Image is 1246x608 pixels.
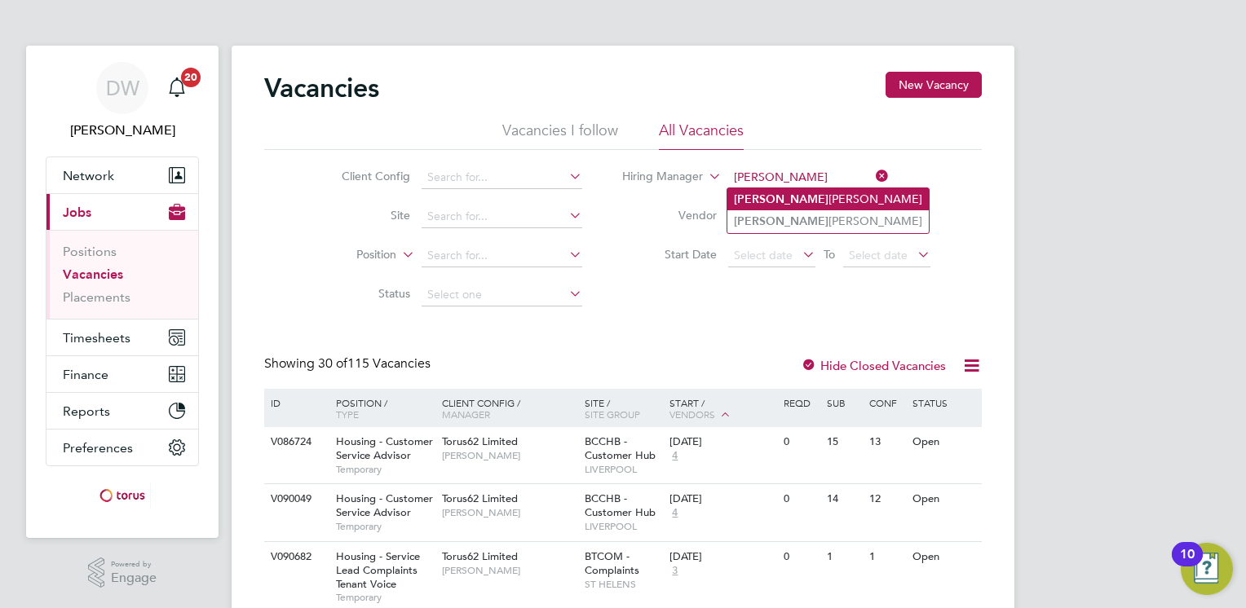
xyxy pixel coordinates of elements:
div: V086724 [267,427,324,457]
span: Jobs [63,205,91,220]
span: [PERSON_NAME] [442,449,577,462]
nav: Main navigation [26,46,219,538]
li: All Vacancies [659,121,744,150]
span: Timesheets [63,330,130,346]
span: Manager [442,408,490,421]
li: [PERSON_NAME] [727,210,929,232]
input: Search for... [422,166,582,189]
a: DW[PERSON_NAME] [46,62,199,140]
span: Temporary [336,520,434,533]
span: Reports [63,403,110,419]
span: 3 [669,564,680,578]
span: Vendors [669,408,715,421]
button: Finance [46,356,198,392]
span: DW [106,77,139,99]
label: Start Date [623,247,717,262]
span: Temporary [336,591,434,604]
span: Housing - Customer Service Advisor [336,491,433,519]
div: Open [908,427,979,457]
button: New Vacancy [886,72,982,98]
b: [PERSON_NAME] [734,192,828,206]
div: V090682 [267,542,324,572]
span: 20 [181,68,201,87]
div: 0 [780,427,822,457]
input: Select one [422,284,582,306]
div: Status [908,389,979,416]
div: 10 [1180,554,1195,575]
span: Torus62 Limited [442,549,518,563]
div: V090049 [267,484,324,514]
div: 1 [865,542,908,572]
div: Position / [324,389,438,428]
span: Housing - Customer Service Advisor [336,434,433,462]
button: Jobs [46,194,198,230]
span: Torus62 Limited [442,491,518,505]
a: Placements [63,289,130,305]
div: 13 [865,427,908,457]
div: [DATE] [669,550,775,564]
div: Conf [865,389,908,416]
label: Site [316,208,410,222]
span: Finance [63,367,108,382]
span: Select date [849,248,908,262]
span: Temporary [336,463,434,476]
label: Hiring Manager [609,169,703,185]
div: ID [267,389,324,416]
span: Preferences [63,440,133,456]
a: 20 [161,62,193,114]
div: 14 [823,484,865,514]
span: Powered by [111,557,157,571]
span: 115 Vacancies [318,355,431,372]
a: Positions [63,244,117,259]
span: Torus62 Limited [442,434,518,448]
button: Open Resource Center, 10 new notifications [1181,543,1233,595]
span: Dave Waite [46,121,199,140]
span: BCCHB - Customer Hub [585,434,656,462]
label: Status [316,286,410,301]
span: Housing - Service Lead Complaints Tenant Voice [336,549,420,591]
span: [PERSON_NAME] [442,564,577,577]
span: BCCHB - Customer Hub [585,491,656,519]
div: 0 [780,484,822,514]
label: Hide Closed Vacancies [801,358,946,373]
label: Position [303,247,396,263]
a: Powered byEngage [88,557,157,588]
div: Jobs [46,230,198,319]
span: BTCOM - Complaints [585,549,639,577]
span: ST HELENS [585,578,662,591]
img: torus-logo-retina.png [94,482,151,509]
h2: Vacancies [264,72,379,104]
span: LIVERPOOL [585,520,662,533]
span: [PERSON_NAME] [442,506,577,519]
b: [PERSON_NAME] [734,214,828,228]
div: Showing [264,355,434,372]
li: [PERSON_NAME] [727,188,929,210]
li: Vacancies I follow [502,121,618,150]
span: Network [63,168,114,183]
span: 30 of [318,355,347,372]
span: 4 [669,506,680,520]
label: Vendor [623,208,717,222]
div: Reqd [780,389,822,416]
span: Type [336,408,359,421]
div: Open [908,542,979,572]
div: 15 [823,427,865,457]
button: Network [46,157,198,193]
a: Go to home page [46,482,199,509]
span: Select date [734,248,793,262]
div: Sub [823,389,865,416]
span: 4 [669,449,680,463]
a: Vacancies [63,267,123,282]
span: Engage [111,571,157,585]
span: Site Group [585,408,640,421]
label: Client Config [316,169,410,183]
input: Search for... [728,166,889,189]
div: Start / [665,389,780,430]
div: [DATE] [669,435,775,449]
button: Reports [46,393,198,429]
button: Preferences [46,430,198,465]
input: Search for... [422,205,582,228]
div: [DATE] [669,492,775,506]
button: Timesheets [46,319,198,355]
input: Search for... [422,245,582,267]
